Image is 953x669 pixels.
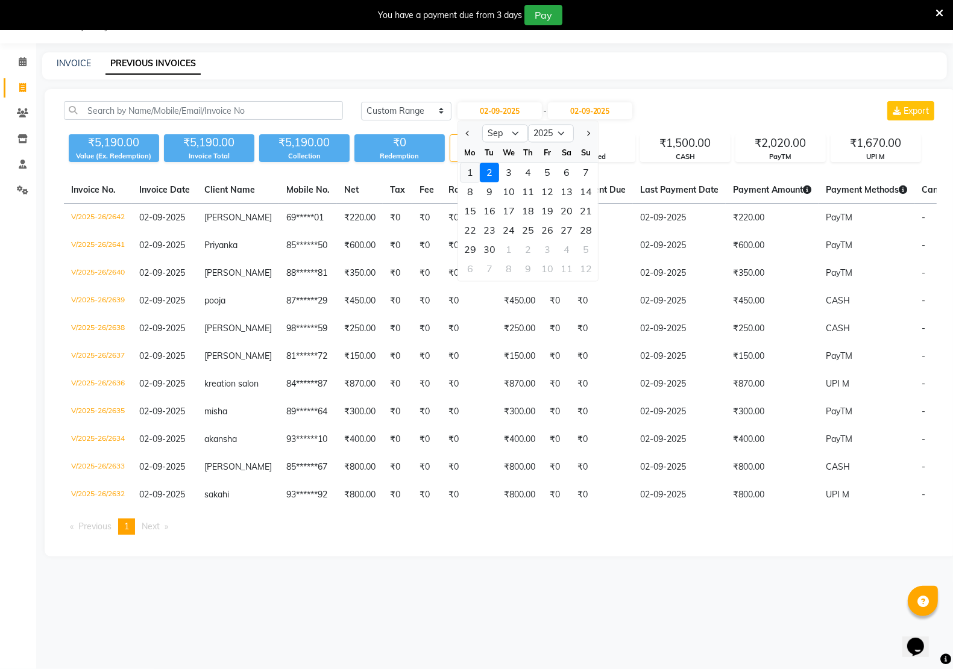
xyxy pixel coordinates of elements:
[576,202,596,221] div: 21
[922,240,925,250] span: -
[557,260,576,279] div: 11
[383,481,412,509] td: ₹0
[458,102,542,119] input: Start Date
[450,135,539,152] div: 11
[337,370,383,398] td: ₹870.00
[497,481,543,509] td: ₹800.00
[441,232,497,260] td: ₹0
[538,143,557,163] div: Fr
[64,343,132,370] td: V/2025-26/2637
[497,426,543,453] td: ₹400.00
[412,343,441,370] td: ₹0
[354,151,445,161] div: Redemption
[736,152,825,162] div: PayTM
[412,232,441,260] td: ₹0
[499,221,518,240] div: 24
[383,426,412,453] td: ₹0
[64,426,132,453] td: V/2025-26/2634
[518,182,538,202] div: 11
[831,152,920,162] div: UPI M
[497,287,543,315] td: ₹450.00
[139,240,185,250] span: 02-09-2025
[518,221,538,240] div: Thursday, September 25, 2025
[633,232,726,260] td: 02-09-2025
[576,163,596,182] div: Sunday, September 7, 2025
[576,163,596,182] div: 7
[139,406,185,417] span: 02-09-2025
[461,202,480,221] div: Monday, September 15, 2025
[518,221,538,240] div: 25
[480,240,499,260] div: Tuesday, September 30, 2025
[576,182,596,202] div: 14
[922,295,925,306] span: -
[538,182,557,202] div: Friday, September 12, 2025
[441,287,497,315] td: ₹0
[441,260,497,287] td: ₹0
[557,202,576,221] div: Saturday, September 20, 2025
[57,58,91,69] a: INVOICE
[499,221,518,240] div: Wednesday, September 24, 2025
[499,260,518,279] div: 8
[441,370,497,398] td: ₹0
[633,398,726,426] td: 02-09-2025
[577,184,626,195] span: Current Due
[570,370,633,398] td: ₹0
[461,182,480,202] div: Monday, September 8, 2025
[518,163,538,182] div: 4
[461,240,480,260] div: Monday, September 29, 2025
[726,426,819,453] td: ₹400.00
[633,315,726,343] td: 02-09-2025
[570,343,633,370] td: ₹0
[576,240,596,260] div: Sunday, October 5, 2025
[480,202,499,221] div: Tuesday, September 16, 2025
[139,434,185,444] span: 02-09-2025
[518,202,538,221] div: Thursday, September 18, 2025
[499,202,518,221] div: Wednesday, September 17, 2025
[538,260,557,279] div: 10
[204,184,255,195] span: Client Name
[826,323,850,334] span: CASH
[538,202,557,221] div: 19
[557,163,576,182] div: Saturday, September 6, 2025
[441,453,497,481] td: ₹0
[497,370,543,398] td: ₹870.00
[538,260,557,279] div: Friday, October 10, 2025
[499,163,518,182] div: Wednesday, September 3, 2025
[538,163,557,182] div: 5
[461,240,480,260] div: 29
[538,221,557,240] div: Friday, September 26, 2025
[448,184,489,195] span: Round Off
[71,184,116,195] span: Invoice No.
[204,434,237,444] span: akansha
[538,240,557,260] div: 3
[543,481,570,509] td: ₹0
[204,406,227,417] span: misha
[344,184,359,195] span: Net
[390,184,405,195] span: Tax
[64,260,132,287] td: V/2025-26/2640
[538,182,557,202] div: 12
[497,315,543,343] td: ₹250.00
[543,398,570,426] td: ₹0
[499,240,518,260] div: 1
[480,260,499,279] div: Tuesday, October 7, 2025
[480,143,499,163] div: Tu
[139,212,185,223] span: 02-09-2025
[383,453,412,481] td: ₹0
[543,426,570,453] td: ₹0
[576,260,596,279] div: 12
[726,370,819,398] td: ₹870.00
[354,134,445,151] div: ₹0
[633,370,726,398] td: 02-09-2025
[337,287,383,315] td: ₹450.00
[499,163,518,182] div: 3
[441,398,497,426] td: ₹0
[922,406,925,417] span: -
[412,370,441,398] td: ₹0
[412,260,441,287] td: ₹0
[337,453,383,481] td: ₹800.00
[461,260,480,279] div: 6
[641,152,730,162] div: CASH
[337,398,383,426] td: ₹300.00
[922,267,925,278] span: -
